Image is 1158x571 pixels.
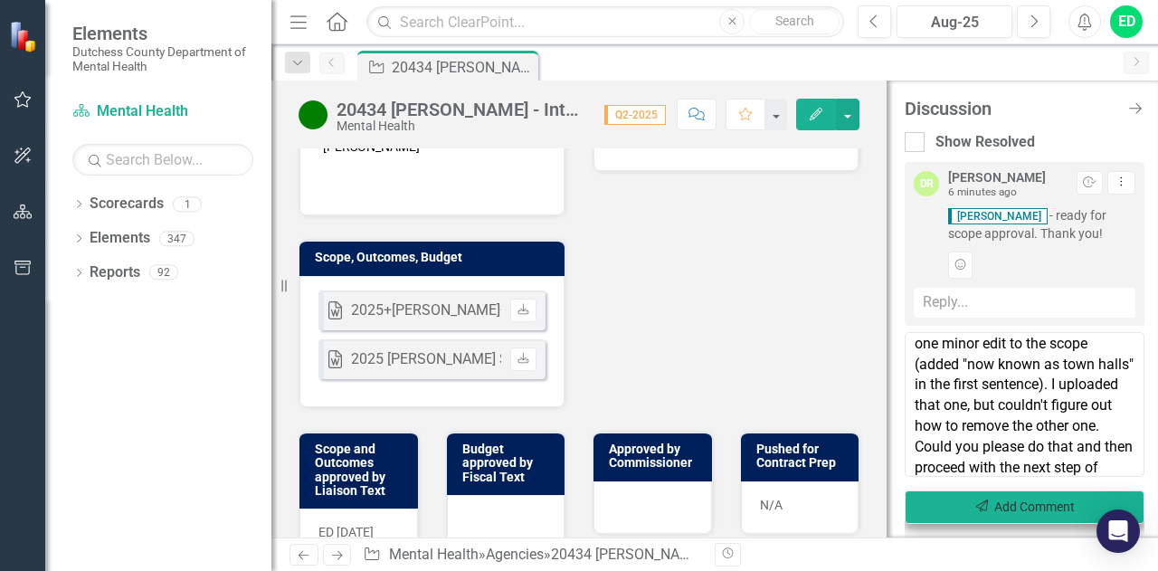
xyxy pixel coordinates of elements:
[337,119,586,133] div: Mental Health
[462,443,556,484] h3: Budget approved by Fiscal Text
[351,300,957,321] div: 2025+[PERSON_NAME]+[PERSON_NAME]+[PERSON_NAME]+Scope+&+Budget+20434 (1).docx
[366,6,844,38] input: Search ClearPoint...
[905,99,1117,119] div: Discussion
[315,443,409,499] h3: Scope and Outcomes approved by Liaison Text
[756,443,850,471] h3: Pushed for Contract Prep
[551,546,779,563] div: 20434 [PERSON_NAME] - Interpreter
[905,332,1144,477] textarea: Hi, @[PERSON_NAME] . I made one minor edit to the scope (added "now known as town halls" in the f...
[749,9,840,34] button: Search
[7,19,42,53] img: ClearPoint Strategy
[897,5,1012,38] button: Aug-25
[609,443,703,471] h3: Approved by Commissioner
[914,171,939,196] div: DR
[299,100,327,129] img: Active
[149,265,178,281] div: 92
[948,171,1046,185] div: [PERSON_NAME]
[948,206,1135,243] span: - ready for scope approval. Thank you!
[72,101,253,122] a: Mental Health
[604,105,666,125] span: Q2-2025
[948,208,1048,224] span: [PERSON_NAME]
[90,194,164,214] a: Scorecards
[741,481,859,534] div: N/A
[173,196,202,212] div: 1
[905,490,1144,524] button: Add Comment
[351,349,679,370] div: 2025 [PERSON_NAME] Scope & Budget 20434.docx
[337,100,586,119] div: 20434 [PERSON_NAME] - Interpreter
[389,546,479,563] a: Mental Health
[318,525,374,539] span: ED [DATE]
[392,56,534,79] div: 20434 [PERSON_NAME] - Interpreter
[914,288,1135,318] div: Reply...
[775,14,814,28] span: Search
[948,186,1017,198] small: 6 minutes ago
[72,44,253,74] small: Dutchess County Department of Mental Health
[486,546,544,563] a: Agencies
[159,231,195,246] div: 347
[315,251,555,264] h3: Scope, Outcomes, Budget
[72,23,253,44] span: Elements
[363,545,701,566] div: » »
[90,228,150,249] a: Elements
[72,144,253,176] input: Search Below...
[1110,5,1143,38] button: ED
[935,132,1035,153] div: Show Resolved
[1096,509,1140,553] div: Open Intercom Messenger
[90,262,140,283] a: Reports
[903,12,1006,33] div: Aug-25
